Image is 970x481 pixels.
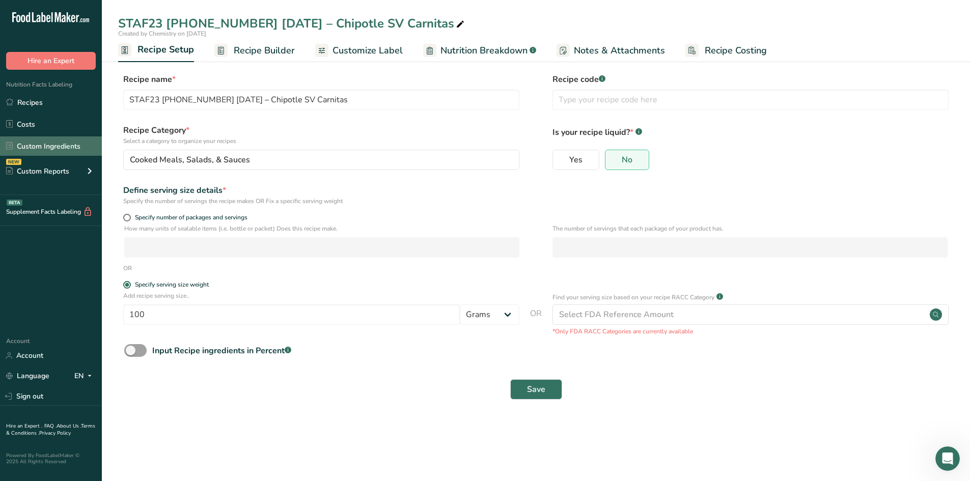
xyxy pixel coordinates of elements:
label: Recipe Category [123,124,519,146]
span: Nutrition Breakdown [440,44,528,58]
a: Language [6,367,49,385]
div: EN [74,370,96,382]
button: Hire an Expert [6,52,96,70]
div: Input Recipe ingredients in Percent [152,345,291,357]
span: Specify number of packages and servings [131,214,247,221]
span: Recipe Builder [234,44,295,58]
span: Recipe Costing [705,44,767,58]
a: Hire an Expert . [6,422,42,430]
div: Define serving size details [123,184,519,196]
div: Select FDA Reference Amount [559,308,674,321]
a: Notes & Attachments [557,39,665,62]
button: Cooked Meals, Salads, & Sauces [123,150,519,170]
p: *Only FDA RACC Categories are currently available [552,327,949,336]
span: Notes & Attachments [574,44,665,58]
a: About Us . [57,422,81,430]
p: Select a category to organize your recipes [123,136,519,146]
a: Recipe Setup [118,38,194,63]
span: OR [530,307,542,336]
input: Type your serving size here [123,304,460,325]
label: Recipe name [123,73,519,86]
div: Specify the number of servings the recipe makes OR Fix a specific serving weight [123,196,519,206]
div: OR [123,264,132,273]
span: No [622,155,632,165]
input: Type your recipe name here [123,90,519,110]
label: Recipe code [552,73,949,86]
p: Add recipe serving size.. [123,291,519,300]
a: Recipe Costing [685,39,767,62]
p: The number of servings that each package of your product has. [552,224,948,233]
p: Is your recipe liquid? [552,124,949,138]
a: Nutrition Breakdown [423,39,536,62]
div: NEW [6,159,21,165]
div: BETA [7,200,22,206]
span: Recipe Setup [137,43,194,56]
span: Yes [569,155,583,165]
a: Privacy Policy [39,430,71,437]
span: Customize Label [332,44,403,58]
a: FAQ . [44,422,57,430]
a: Recipe Builder [214,39,295,62]
div: Powered By FoodLabelMaker © 2025 All Rights Reserved [6,452,96,465]
div: Custom Reports [6,166,69,177]
button: Save [510,379,562,400]
iframe: Intercom live chat [935,446,960,471]
input: Type your recipe code here [552,90,949,110]
a: Customize Label [315,39,403,62]
span: Created by Chemistry on [DATE] [118,30,206,38]
a: Terms & Conditions . [6,422,95,437]
p: How many units of sealable items (i.e. bottle or packet) Does this recipe make. [124,224,519,233]
span: Save [527,383,545,395]
div: Specify serving size weight [135,281,209,289]
span: Cooked Meals, Salads, & Sauces [130,154,250,166]
div: STAF23 [PHONE_NUMBER] [DATE] – Chipotle SV Carnitas [118,14,466,33]
p: Find your serving size based on your recipe RACC Category [552,293,714,302]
